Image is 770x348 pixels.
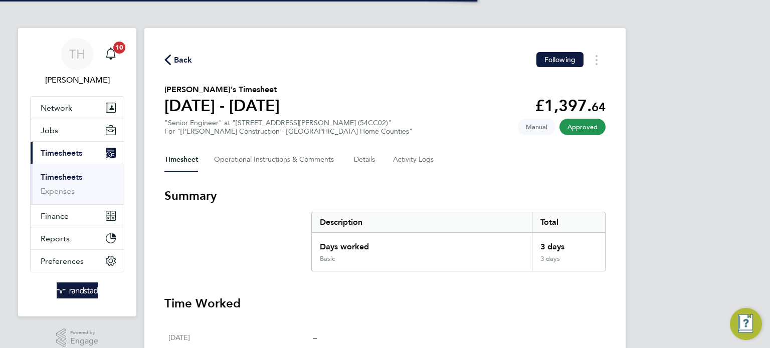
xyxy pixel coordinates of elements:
[41,126,58,135] span: Jobs
[320,255,335,263] div: Basic
[41,148,82,158] span: Timesheets
[354,148,377,172] button: Details
[393,148,435,172] button: Activity Logs
[168,331,313,343] div: [DATE]
[164,119,413,136] div: "Senior Engineer" at "[STREET_ADDRESS][PERSON_NAME] (54CC02)"
[41,172,82,182] a: Timesheets
[311,212,606,271] div: Summary
[544,55,575,64] span: Following
[31,250,124,272] button: Preferences
[70,337,98,345] span: Engage
[164,295,606,311] h3: Time Worked
[113,42,125,54] span: 10
[730,308,762,340] button: Engage Resource Center
[31,227,124,249] button: Reports
[31,205,124,227] button: Finance
[41,103,72,113] span: Network
[536,52,584,67] button: Following
[41,234,70,243] span: Reports
[312,233,532,255] div: Days worked
[31,142,124,164] button: Timesheets
[57,282,98,298] img: randstad-logo-retina.png
[31,119,124,141] button: Jobs
[164,96,280,116] h1: [DATE] - [DATE]
[532,233,605,255] div: 3 days
[69,48,85,61] span: TH
[164,84,280,96] h2: [PERSON_NAME]'s Timesheet
[164,54,192,66] button: Back
[41,186,75,196] a: Expenses
[592,100,606,114] span: 64
[312,212,532,232] div: Description
[313,332,317,342] span: –
[588,52,606,68] button: Timesheets Menu
[18,28,136,316] nav: Main navigation
[518,119,555,135] span: This timesheet was manually created.
[30,38,124,86] a: TH[PERSON_NAME]
[101,38,121,70] a: 10
[56,328,99,347] a: Powered byEngage
[164,127,413,136] div: For "[PERSON_NAME] Construction - [GEOGRAPHIC_DATA] Home Counties"
[164,188,606,204] h3: Summary
[41,211,69,221] span: Finance
[535,96,606,115] app-decimal: £1,397.
[30,74,124,86] span: Tom Heath
[70,328,98,337] span: Powered by
[31,97,124,119] button: Network
[164,148,198,172] button: Timesheet
[559,119,606,135] span: This timesheet has been approved.
[174,54,192,66] span: Back
[214,148,338,172] button: Operational Instructions & Comments
[30,282,124,298] a: Go to home page
[31,164,124,204] div: Timesheets
[532,212,605,232] div: Total
[532,255,605,271] div: 3 days
[41,256,84,266] span: Preferences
